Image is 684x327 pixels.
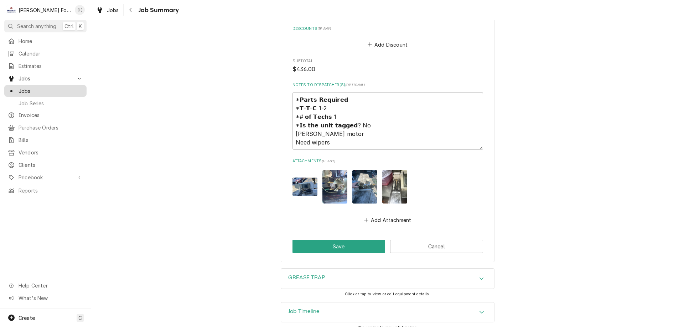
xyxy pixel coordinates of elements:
[288,308,320,315] h3: Job Timeline
[292,82,483,88] label: Notes to Dispatcher(s)
[19,87,83,95] span: Jobs
[4,185,87,196] a: Reports
[4,159,87,171] a: Clients
[19,136,83,144] span: Bills
[390,240,483,253] button: Cancel
[6,5,16,15] div: M
[292,82,483,149] div: Notes to Dispatcher(s)
[4,73,87,84] a: Go to Jobs
[4,85,87,97] a: Jobs
[4,122,87,133] a: Purchase Orders
[4,280,87,291] a: Go to Help Center
[125,4,136,16] button: Navigate back
[317,27,331,31] span: ( if any )
[4,147,87,158] a: Vendors
[292,26,483,49] div: Discounts
[281,268,494,289] div: GREASE TRAP
[19,282,82,289] span: Help Center
[75,5,85,15] div: D(
[75,5,85,15] div: Derek Testa (81)'s Avatar
[288,274,325,281] h3: GREASE TRAP
[345,292,430,296] span: Click or tap to view or edit equipment details.
[382,170,407,203] img: NRSI90F0TVSo206gWnYr
[136,5,179,15] span: Job Summary
[19,50,83,57] span: Calendar
[19,111,83,119] span: Invoices
[292,58,483,64] span: Subtotal
[19,6,71,14] div: [PERSON_NAME] Food Equipment Service
[4,48,87,59] a: Calendar
[17,22,56,30] span: Search anything
[19,75,72,82] span: Jobs
[19,187,83,194] span: Reports
[292,158,483,164] label: Attachments
[281,269,494,289] button: Accordion Details Expand Trigger
[19,315,35,321] span: Create
[292,26,483,32] label: Discounts
[107,6,119,14] span: Jobs
[19,37,83,45] span: Home
[281,302,494,323] div: Job Timeline
[352,170,377,203] img: 78B3qiavRsWo2JSZ9S7c
[19,149,83,156] span: Vendors
[4,109,87,121] a: Invoices
[366,39,409,49] button: Add Discount
[281,269,494,289] div: Accordion Header
[4,134,87,146] a: Bills
[292,240,483,253] div: Button Group Row
[292,92,483,150] textarea: *𝗣𝗮𝗿𝘁𝘀 𝗥𝗲𝗾𝘂𝗶𝗿𝗲𝗱 *𝗧-𝗧-𝗖 1-2 *# 𝗼𝗳 𝗧𝗲𝗰𝗵𝘀 1 *𝗜𝘀 𝘁𝗵𝗲 𝘂𝗻𝗶𝘁 𝘁𝗮𝗴𝗴𝗲𝗱? No [PERSON_NAME] motor Need wipers
[19,62,83,70] span: Estimates
[19,124,83,131] span: Purchase Orders
[4,60,87,72] a: Estimates
[4,20,87,32] button: Search anythingCtrlK
[79,22,82,30] span: K
[292,65,483,74] span: Subtotal
[281,302,494,322] div: Accordion Header
[345,83,365,87] span: ( optional )
[292,158,483,225] div: Attachments
[4,172,87,183] a: Go to Pricebook
[19,294,82,302] span: What's New
[19,174,72,181] span: Pricebook
[292,178,317,196] img: 9JWxsqxzSlC7sGaF1KOE
[4,97,87,109] a: Job Series
[292,66,316,73] span: $436.00
[322,159,335,163] span: ( if any )
[4,292,87,304] a: Go to What's New
[292,240,483,253] div: Button Group
[363,215,413,225] button: Add Attachment
[322,170,347,203] img: rrs91B2vQr2v1GCkBcQt
[19,161,83,169] span: Clients
[6,5,16,15] div: Marshall Food Equipment Service's Avatar
[4,35,87,47] a: Home
[93,4,122,16] a: Jobs
[292,58,483,74] div: Subtotal
[281,302,494,322] button: Accordion Details Expand Trigger
[64,22,74,30] span: Ctrl
[78,314,82,322] span: C
[19,100,83,107] span: Job Series
[292,240,385,253] button: Save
